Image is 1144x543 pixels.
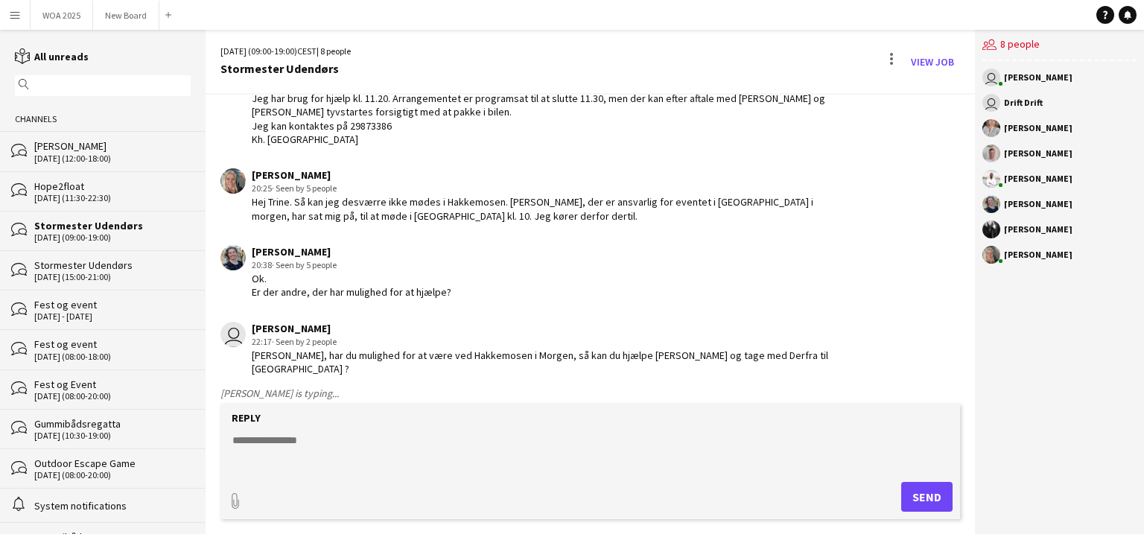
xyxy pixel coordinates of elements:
button: Send [901,482,953,512]
div: [PERSON_NAME] [1004,200,1072,209]
div: [DATE] (09:00-19:00) [34,232,191,243]
div: Stormester Udendørs [220,62,351,75]
a: All unreads [15,50,89,63]
div: [DATE] (08:00-20:00) [34,391,191,401]
div: 8 people [982,30,1137,61]
div: Stormester Udendørs [34,219,191,232]
div: [DATE] (10:30-19:00) [34,431,191,441]
div: [DATE] - [DATE] [34,311,191,322]
div: Fest og event [34,298,191,311]
div: Fest og Event [34,378,191,391]
div: [PERSON_NAME] [252,322,836,335]
div: [PERSON_NAME] [1004,124,1072,133]
div: Outdoor Escape Game [34,457,191,470]
div: Hej Trine. Så kan jeg desværre ikke mødes i Hakkemosen. [PERSON_NAME], der er ansvarlig for event... [252,195,836,222]
label: Reply [232,411,261,425]
div: 22:17 [252,335,836,349]
div: [DATE] (09:00-19:00) | 8 people [220,45,351,58]
div: [PERSON_NAME] [1004,225,1072,234]
div: Stormester Udendørs [34,258,191,272]
div: Drift Drift [1004,98,1043,107]
div: [DATE] (11:30-22:30) [34,193,191,203]
div: 20:38 [252,258,451,272]
span: · Seen by 5 people [272,259,337,270]
div: Hope2float [34,180,191,193]
div: [DATE] (08:00-20:00) [34,470,191,480]
div: Gummibådsregatta [34,417,191,431]
div: [PERSON_NAME] [1004,250,1072,259]
span: · Seen by 2 people [272,336,337,347]
a: View Job [905,50,960,74]
div: [PERSON_NAME] [252,168,836,182]
div: [PERSON_NAME] is typing... [220,387,960,400]
div: [DATE] (08:00-18:00) [34,352,191,362]
div: Ok. Er der andre, der har mulighed for at hjælpe? [252,272,451,299]
div: System notifications [34,499,191,512]
div: [PERSON_NAME] [1004,174,1072,183]
div: [PERSON_NAME], har du mulighed for at være ved Hakkemosen i Morgen, så kan du hjælpe [PERSON_NAME... [252,349,836,375]
div: [PERSON_NAME] [252,245,451,258]
div: [PERSON_NAME] [1004,149,1072,158]
div: Fest og event [34,337,191,351]
div: 20:25 [252,182,836,195]
div: [PERSON_NAME] [34,139,191,153]
span: CEST [297,45,317,57]
div: [DATE] (12:00-18:00) [34,153,191,164]
span: · Seen by 5 people [272,182,337,194]
button: WOA 2025 [31,1,93,30]
div: [DATE] (15:00-21:00) [34,272,191,282]
div: [PERSON_NAME] [1004,73,1072,82]
button: New Board [93,1,159,30]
